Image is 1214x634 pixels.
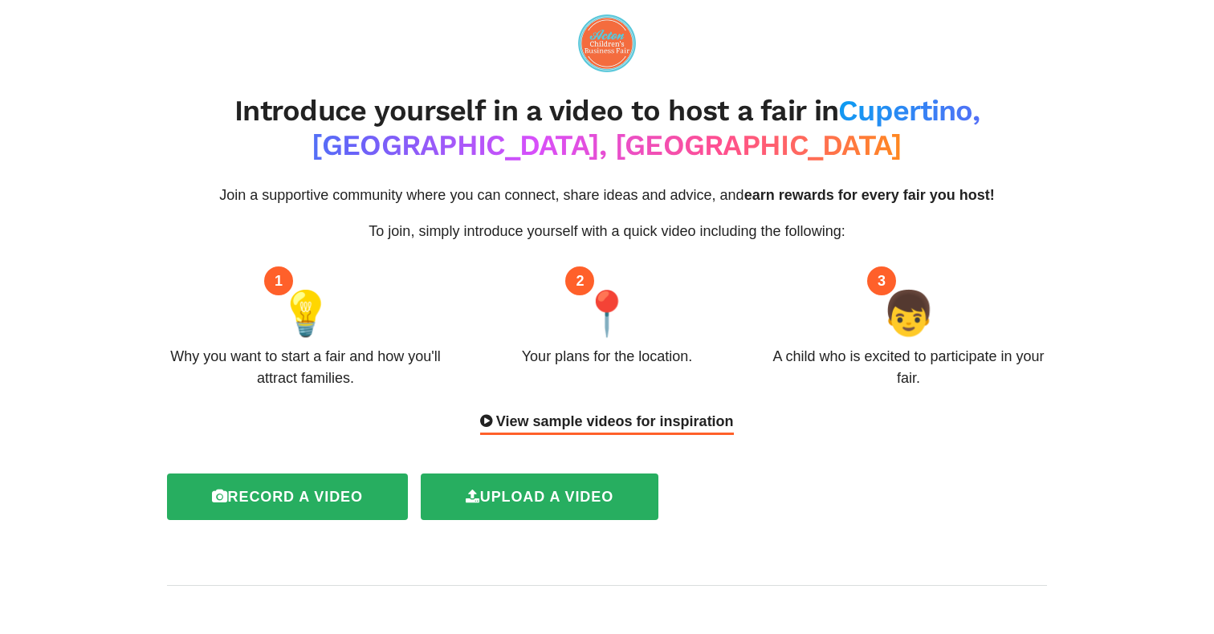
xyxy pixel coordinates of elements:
[744,187,995,203] span: earn rewards for every fair you host!
[167,221,1048,242] p: To join, simply introduce yourself with a quick video including the following:
[167,346,445,389] div: Why you want to start a fair and how you'll attract families.
[421,473,658,520] label: Upload a video
[882,281,935,346] span: 👦
[279,281,332,346] span: 💡
[480,411,733,435] div: View sample videos for inspiration
[770,346,1048,389] div: A child who is excited to participate in your fair.
[167,185,1048,206] p: Join a supportive community where you can connect, share ideas and advice, and
[167,94,1048,163] h2: Introduce yourself in a video to host a fair in
[522,346,692,368] div: Your plans for the location.
[264,266,293,295] div: 1
[578,14,636,72] img: logo-09e7f61fd0461591446672a45e28a4aa4e3f772ea81a4ddf9c7371a8bcc222a1.png
[867,266,896,295] div: 3
[580,281,633,346] span: 📍
[312,94,980,162] span: Cupertino, [GEOGRAPHIC_DATA], [GEOGRAPHIC_DATA]
[565,266,594,295] div: 2
[167,473,408,520] label: Record a video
